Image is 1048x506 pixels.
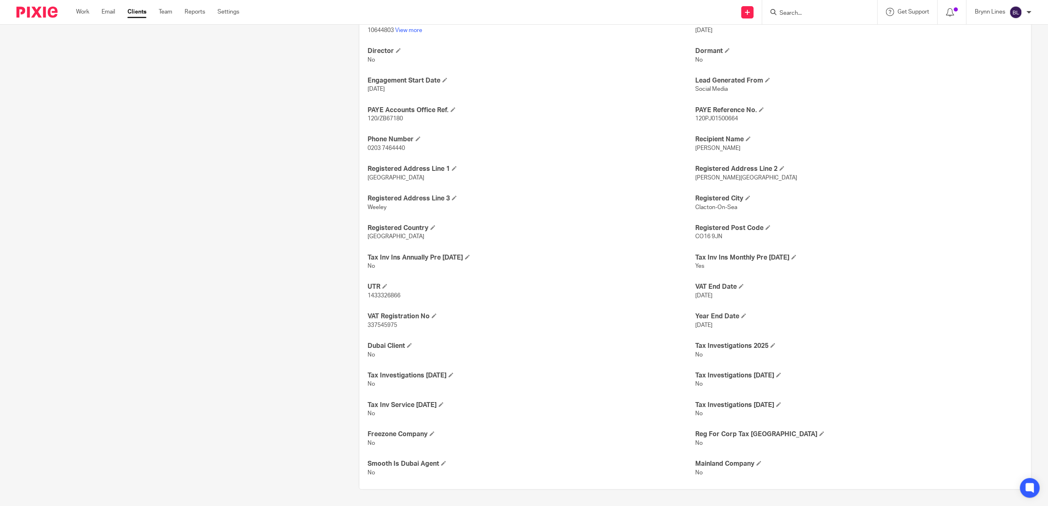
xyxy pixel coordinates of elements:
span: No [368,411,375,416]
a: Work [76,8,89,16]
h4: Year End Date [695,312,1023,321]
h4: Registered City [695,194,1023,203]
input: Search [779,10,853,17]
a: Team [159,8,172,16]
img: Pixie [16,7,58,18]
span: No [368,263,375,269]
h4: Engagement Start Date [368,76,695,85]
span: [PERSON_NAME][GEOGRAPHIC_DATA] [695,175,797,181]
h4: PAYE Accounts Office Ref. [368,106,695,115]
h4: Recipient Name [695,135,1023,144]
span: [DATE] [695,293,713,299]
span: [PERSON_NAME] [695,145,740,151]
h4: Dormant [695,47,1023,55]
span: No [368,440,375,446]
span: [GEOGRAPHIC_DATA] [368,175,424,181]
span: [GEOGRAPHIC_DATA] [368,234,424,239]
h4: UTR [368,283,695,291]
h4: PAYE Reference No. [695,106,1023,115]
span: 10644803 [368,28,394,33]
h4: Registered Post Code [695,224,1023,232]
span: [DATE] [695,322,713,328]
h4: Tax Inv Service [DATE] [368,401,695,409]
h4: Phone Number [368,135,695,144]
h4: Tax Investigations 2025 [695,342,1023,350]
h4: Dubai Client [368,342,695,350]
h4: Mainland Company [695,460,1023,468]
h4: Reg For Corp Tax [GEOGRAPHIC_DATA] [695,430,1023,439]
p: Brynn Lines [975,8,1005,16]
a: Settings [217,8,239,16]
h4: Tax Investigations [DATE] [368,371,695,380]
h4: Tax Inv Ins Annually Pre [DATE] [368,253,695,262]
h4: Tax Inv Ins Monthly Pre [DATE] [695,253,1023,262]
span: 120/ZB67180 [368,116,403,122]
h4: Registered Address Line 1 [368,165,695,173]
a: View more [395,28,422,33]
span: No [695,411,703,416]
span: No [368,470,375,476]
h4: Registered Address Line 3 [368,194,695,203]
span: No [695,57,703,63]
span: No [695,440,703,446]
span: 0203 7464440 [368,145,405,151]
h4: Lead Generated From [695,76,1023,85]
span: Get Support [898,9,929,15]
span: Social Media [695,86,728,92]
span: No [368,57,375,63]
span: Weeley [368,205,386,210]
h4: Smooth Is Dubai Agent [368,460,695,468]
h4: Director [368,47,695,55]
span: No [695,352,703,358]
h4: VAT End Date [695,283,1023,291]
a: Clients [127,8,146,16]
span: No [695,381,703,387]
span: No [368,352,375,358]
span: Clacton-On-Sea [695,205,737,210]
span: CO16 9JN [695,234,722,239]
h4: Tax Investigations [DATE] [695,371,1023,380]
h4: Registered Country [368,224,695,232]
h4: Freezone Company [368,430,695,439]
span: 120PJ01500664 [695,116,738,122]
span: [DATE] [368,86,385,92]
span: 1433326866 [368,293,400,299]
span: Yes [695,263,704,269]
h4: VAT Registration No [368,312,695,321]
span: No [368,381,375,387]
a: Reports [185,8,205,16]
span: 337545975 [368,322,397,328]
a: Email [102,8,115,16]
h4: Registered Address Line 2 [695,165,1023,173]
span: No [695,470,703,476]
h4: Tax Investigations [DATE] [695,401,1023,409]
span: [DATE] [695,28,713,33]
img: svg%3E [1009,6,1023,19]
